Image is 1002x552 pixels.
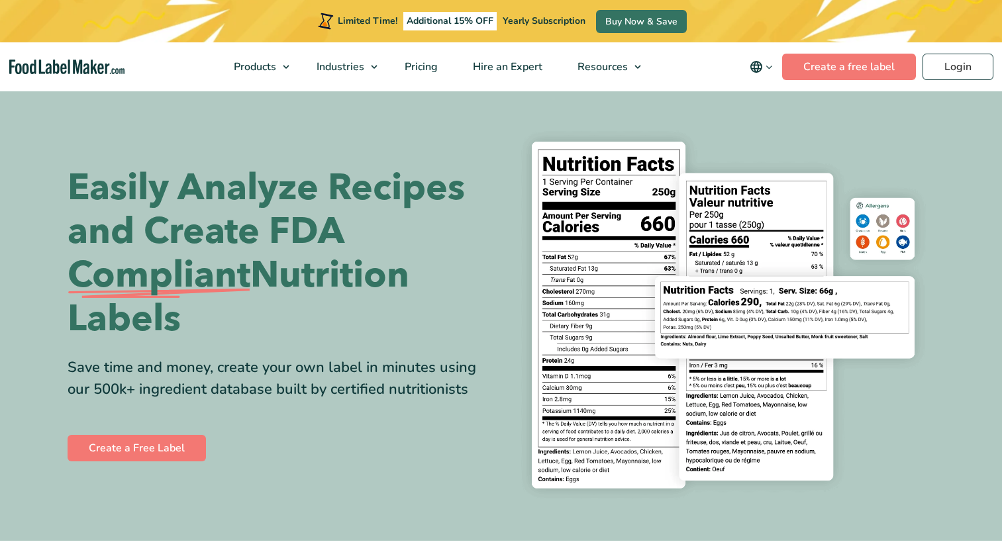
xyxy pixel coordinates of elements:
[230,60,277,74] span: Products
[503,15,585,27] span: Yearly Subscription
[923,54,993,80] a: Login
[68,357,491,400] div: Save time and money, create your own label in minutes using our 500k+ ingredient database built b...
[403,12,497,30] span: Additional 15% OFF
[68,253,250,297] span: Compliant
[574,60,629,74] span: Resources
[560,42,648,91] a: Resources
[782,54,916,80] a: Create a free label
[217,42,296,91] a: Products
[387,42,452,91] a: Pricing
[68,166,491,341] h1: Easily Analyze Recipes and Create FDA Nutrition Labels
[299,42,384,91] a: Industries
[313,60,366,74] span: Industries
[68,435,206,461] a: Create a Free Label
[469,60,544,74] span: Hire an Expert
[456,42,557,91] a: Hire an Expert
[338,15,397,27] span: Limited Time!
[596,10,687,33] a: Buy Now & Save
[401,60,439,74] span: Pricing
